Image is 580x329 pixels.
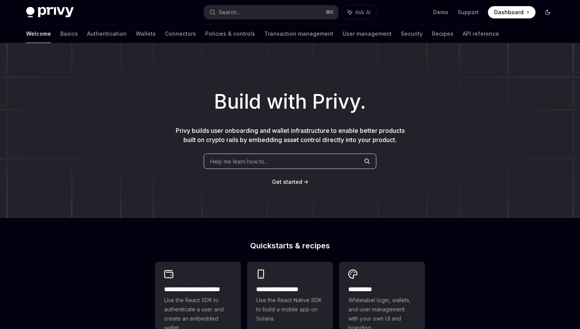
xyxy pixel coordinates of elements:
[343,25,392,43] a: User management
[60,25,78,43] a: Basics
[219,8,240,17] div: Search...
[256,296,324,323] span: Use the React Native SDK to build a mobile app on Solana.
[494,8,524,16] span: Dashboard
[342,5,376,19] button: Ask AI
[176,127,405,144] span: Privy builds user onboarding and wallet infrastructure to enable better products built on crypto ...
[205,25,255,43] a: Policies & controls
[433,8,448,16] a: Demo
[12,87,568,117] h1: Build with Privy.
[136,25,156,43] a: Wallets
[165,25,196,43] a: Connectors
[463,25,499,43] a: API reference
[264,25,333,43] a: Transaction management
[210,157,269,165] span: Help me learn how to…
[542,6,554,18] button: Toggle dark mode
[155,242,425,250] h2: Quickstarts & recipes
[272,179,302,185] span: Get started
[26,25,51,43] a: Welcome
[87,25,127,43] a: Authentication
[26,7,74,18] img: dark logo
[401,25,423,43] a: Security
[458,8,479,16] a: Support
[488,6,536,18] a: Dashboard
[326,9,334,15] span: ⌘ K
[355,8,371,16] span: Ask AI
[272,178,302,186] a: Get started
[432,25,453,43] a: Recipes
[204,5,338,19] button: Search...⌘K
